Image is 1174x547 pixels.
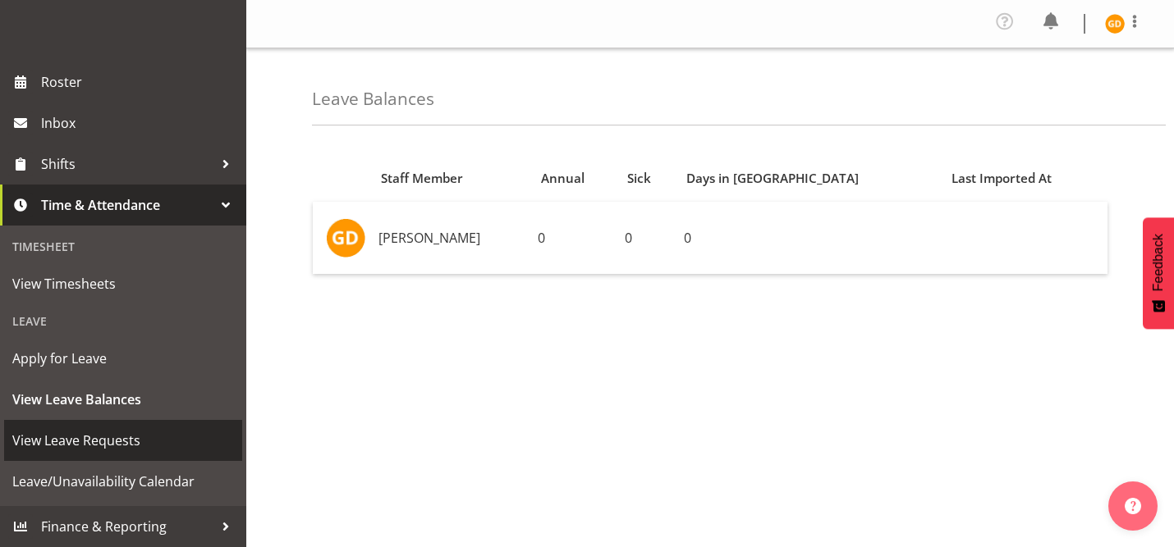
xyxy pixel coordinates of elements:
[12,428,234,453] span: View Leave Requests
[684,229,691,247] span: 0
[41,70,238,94] span: Roster
[1105,14,1125,34] img: greer-dawson11572.jpg
[41,111,238,135] span: Inbox
[12,271,234,296] span: View Timesheets
[1143,217,1174,329] button: Feedback - Show survey
[41,193,213,217] span: Time & Attendance
[312,89,434,108] h4: Leave Balances
[1151,234,1166,291] span: Feedback
[12,469,234,494] span: Leave/Unavailability Calendar
[541,169,608,188] div: Annual
[627,169,667,188] div: Sick
[4,338,242,379] a: Apply for Leave
[538,229,545,247] span: 0
[12,346,234,371] span: Apply for Leave
[41,514,213,539] span: Finance & Reporting
[686,169,933,188] div: Days in [GEOGRAPHIC_DATA]
[4,420,242,461] a: View Leave Requests
[625,229,632,247] span: 0
[381,169,522,188] div: Staff Member
[372,202,531,274] td: [PERSON_NAME]
[1125,498,1141,514] img: help-xxl-2.png
[4,263,242,304] a: View Timesheets
[12,387,234,412] span: View Leave Balances
[4,304,242,338] div: Leave
[41,152,213,176] span: Shifts
[4,230,242,263] div: Timesheet
[952,169,1098,188] div: Last Imported At
[4,379,242,420] a: View Leave Balances
[326,218,365,258] img: greer-dawson11572.jpg
[4,461,242,502] a: Leave/Unavailability Calendar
